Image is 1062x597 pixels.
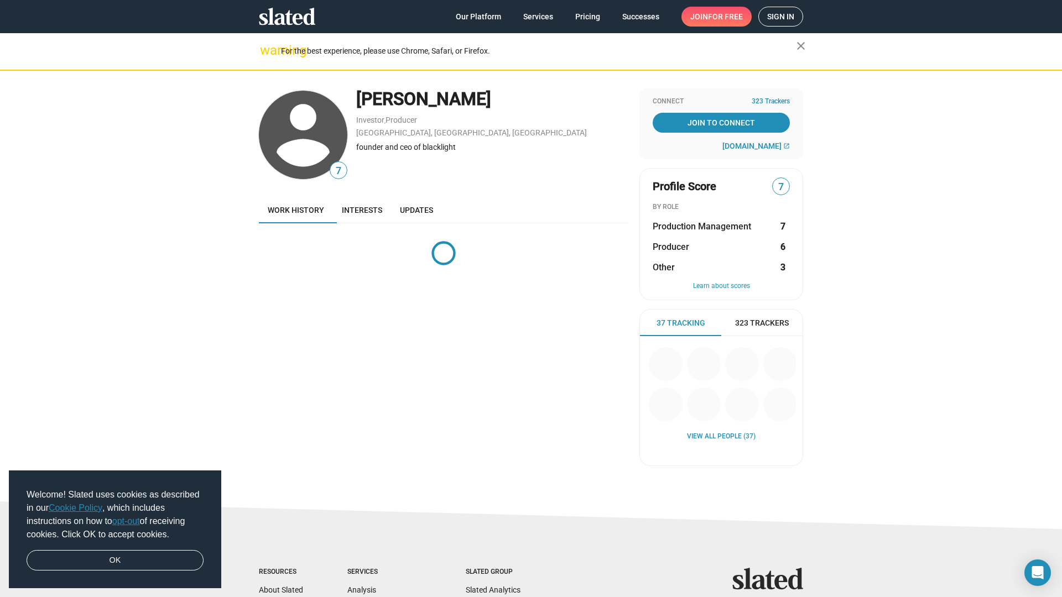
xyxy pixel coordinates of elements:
a: opt-out [112,516,140,526]
a: Updates [391,197,442,223]
a: Cookie Policy [49,503,102,512]
a: Investor [356,116,384,124]
a: dismiss cookie message [27,550,204,571]
a: Sign in [758,7,803,27]
span: 7 [773,180,789,195]
a: Our Platform [447,7,510,27]
span: 323 Trackers [752,97,790,106]
div: BY ROLE [653,203,790,212]
a: View all People (37) [687,432,756,441]
a: [DOMAIN_NAME] [722,142,790,150]
span: , [384,118,386,124]
div: Connect [653,97,790,106]
span: Production Management [653,221,751,232]
span: Producer [653,241,689,253]
a: Slated Analytics [466,585,520,594]
span: Work history [268,206,324,214]
button: Learn about scores [653,282,790,291]
a: Interests [333,197,391,223]
a: Pricing [566,7,609,27]
span: 7 [330,164,347,179]
span: Other [653,261,675,273]
mat-icon: warning [260,44,273,57]
a: [GEOGRAPHIC_DATA], [GEOGRAPHIC_DATA], [GEOGRAPHIC_DATA] [356,128,587,137]
span: Sign in [767,7,794,26]
mat-icon: open_in_new [783,143,790,149]
span: Pricing [575,7,600,27]
div: cookieconsent [9,470,221,589]
span: for free [708,7,743,27]
a: Analysis [347,585,376,594]
span: Profile Score [653,179,716,194]
span: Our Platform [456,7,501,27]
strong: 7 [780,221,785,232]
span: [DOMAIN_NAME] [722,142,782,150]
mat-icon: close [794,39,808,53]
a: Join To Connect [653,113,790,133]
a: Services [514,7,562,27]
div: Services [347,568,421,577]
span: Join [690,7,743,27]
span: 37 Tracking [657,318,705,328]
a: About Slated [259,585,303,594]
span: Welcome! Slated uses cookies as described in our , which includes instructions on how to of recei... [27,488,204,541]
strong: 3 [780,261,785,273]
div: Open Intercom Messenger [1024,559,1051,586]
a: Producer [386,116,417,124]
span: Successes [622,7,659,27]
a: Joinfor free [681,7,752,27]
div: [PERSON_NAME] [356,87,628,111]
span: Services [523,7,553,27]
a: Successes [613,7,668,27]
div: Slated Group [466,568,541,577]
div: For the best experience, please use Chrome, Safari, or Firefox. [281,44,796,59]
span: Interests [342,206,382,214]
span: Updates [400,206,433,214]
strong: 6 [780,241,785,253]
div: founder and ceo of blacklight [356,142,628,153]
div: Resources [259,568,303,577]
span: Join To Connect [655,113,788,133]
span: 323 Trackers [735,318,789,328]
a: Work history [259,197,333,223]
